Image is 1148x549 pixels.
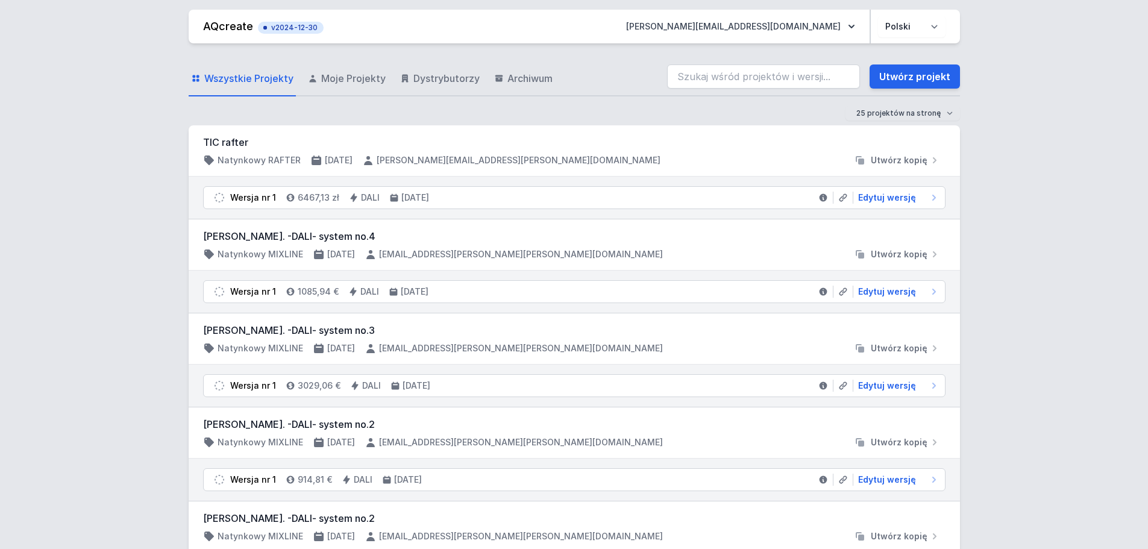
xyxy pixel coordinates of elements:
button: [PERSON_NAME][EMAIL_ADDRESS][DOMAIN_NAME] [616,16,865,37]
span: Edytuj wersję [858,286,916,298]
div: Wersja nr 1 [230,286,276,298]
h3: [PERSON_NAME]. -DALI- system no.2 [203,417,946,431]
h4: [EMAIL_ADDRESS][PERSON_NAME][PERSON_NAME][DOMAIN_NAME] [379,342,663,354]
h4: [DATE] [401,192,429,204]
h4: [DATE] [394,474,422,486]
h4: [DATE] [327,342,355,354]
input: Szukaj wśród projektów i wersji... [667,64,860,89]
button: Utwórz kopię [849,436,946,448]
h4: DALI [361,192,380,204]
h4: 3029,06 € [298,380,340,392]
span: Utwórz kopię [871,342,927,354]
span: Edytuj wersję [858,474,916,486]
img: draft.svg [213,286,225,298]
h4: 914,81 € [298,474,332,486]
h4: Natynkowy MIXLINE [218,530,303,542]
span: Utwórz kopię [871,436,927,448]
a: Edytuj wersję [853,380,940,392]
button: Utwórz kopię [849,342,946,354]
h4: [DATE] [327,530,355,542]
span: Edytuj wersję [858,380,916,392]
span: Dystrybutorzy [413,71,480,86]
h4: [DATE] [327,248,355,260]
h4: [DATE] [325,154,353,166]
h4: DALI [354,474,372,486]
h4: Natynkowy MIXLINE [218,342,303,354]
h3: [PERSON_NAME]. -DALI- system no.2 [203,511,946,525]
h3: TIC rafter [203,135,946,149]
span: Utwórz kopię [871,248,927,260]
h4: [PERSON_NAME][EMAIL_ADDRESS][PERSON_NAME][DOMAIN_NAME] [377,154,660,166]
a: Edytuj wersję [853,286,940,298]
div: Wersja nr 1 [230,380,276,392]
h4: [EMAIL_ADDRESS][PERSON_NAME][PERSON_NAME][DOMAIN_NAME] [379,530,663,542]
button: Utwórz kopię [849,154,946,166]
button: Utwórz kopię [849,248,946,260]
span: Wszystkie Projekty [204,71,293,86]
h4: Natynkowy MIXLINE [218,248,303,260]
span: Moje Projekty [321,71,386,86]
button: Utwórz kopię [849,530,946,542]
span: Utwórz kopię [871,154,927,166]
h4: [EMAIL_ADDRESS][PERSON_NAME][PERSON_NAME][DOMAIN_NAME] [379,248,663,260]
h4: 1085,94 € [298,286,339,298]
a: Dystrybutorzy [398,61,482,96]
a: Wszystkie Projekty [189,61,296,96]
select: Wybierz język [878,16,946,37]
a: Moje Projekty [306,61,388,96]
h3: [PERSON_NAME]. -DALI- system no.4 [203,229,946,243]
span: Utwórz kopię [871,530,927,542]
h4: [DATE] [327,436,355,448]
div: Wersja nr 1 [230,474,276,486]
img: draft.svg [213,474,225,486]
a: Edytuj wersję [853,192,940,204]
h4: DALI [362,380,381,392]
h4: Natynkowy RAFTER [218,154,301,166]
h3: [PERSON_NAME]. -DALI- system no.3 [203,323,946,337]
h4: [DATE] [401,286,428,298]
a: Utwórz projekt [870,64,960,89]
span: v2024-12-30 [264,23,318,33]
img: draft.svg [213,192,225,204]
span: Archiwum [507,71,553,86]
h4: [DATE] [403,380,430,392]
a: AQcreate [203,20,253,33]
button: v2024-12-30 [258,19,324,34]
h4: [EMAIL_ADDRESS][PERSON_NAME][PERSON_NAME][DOMAIN_NAME] [379,436,663,448]
span: Edytuj wersję [858,192,916,204]
a: Archiwum [492,61,555,96]
h4: Natynkowy MIXLINE [218,436,303,448]
h4: 6467,13 zł [298,192,339,204]
a: Edytuj wersję [853,474,940,486]
img: draft.svg [213,380,225,392]
h4: DALI [360,286,379,298]
div: Wersja nr 1 [230,192,276,204]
